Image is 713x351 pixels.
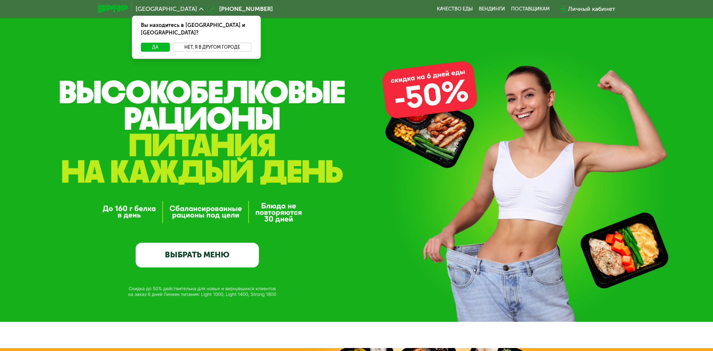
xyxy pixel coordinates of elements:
a: ВЫБРАТЬ МЕНЮ [136,243,259,267]
button: Да [141,43,170,52]
a: Качество еды [437,6,473,12]
a: Вендинги [479,6,505,12]
button: Нет, я в другом городе [173,43,252,52]
div: Вы находитесь в [GEOGRAPHIC_DATA] и [GEOGRAPHIC_DATA]? [132,16,261,43]
span: [GEOGRAPHIC_DATA] [136,6,197,12]
div: поставщикам [511,6,550,12]
a: [PHONE_NUMBER] [207,4,273,13]
div: Личный кабинет [568,4,615,13]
